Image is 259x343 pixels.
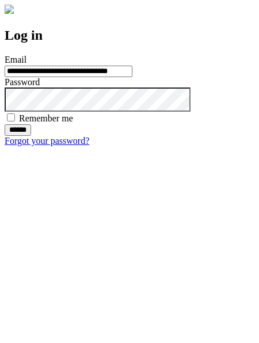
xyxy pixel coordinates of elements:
[5,5,14,14] img: logo-4e3dc11c47720685a147b03b5a06dd966a58ff35d612b21f08c02c0306f2b779.png
[5,55,26,64] label: Email
[19,113,73,123] label: Remember me
[5,77,40,87] label: Password
[5,28,254,43] h2: Log in
[5,136,89,146] a: Forgot your password?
